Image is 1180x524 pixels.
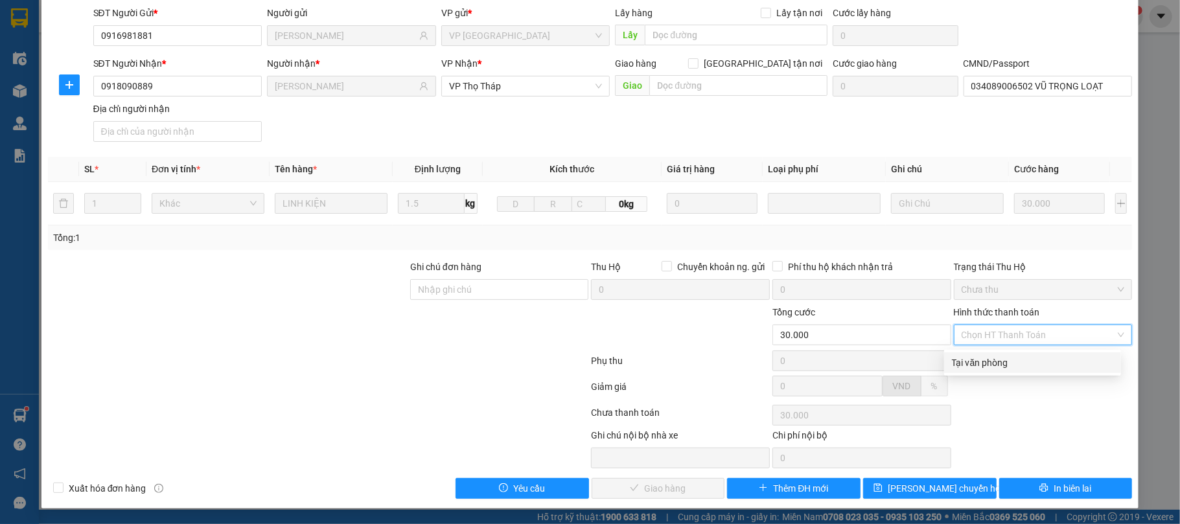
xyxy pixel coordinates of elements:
span: Cước hàng [1014,164,1059,174]
div: Chi phí nội bộ [772,428,951,448]
input: Cước lấy hàng [833,25,958,46]
input: Ghi chú đơn hàng [410,279,589,300]
div: SĐT Người Nhận [93,56,262,71]
th: Ghi chú [886,157,1009,182]
button: exclamation-circleYêu cầu [456,478,589,499]
div: Tổng: 1 [53,231,456,245]
span: exclamation-circle [499,483,508,494]
div: Tại văn phòng [952,356,1113,370]
input: Tên người nhận [275,79,417,93]
input: 0 [667,193,758,214]
span: [PERSON_NAME] chuyển hoàn [888,481,1011,496]
input: VD: Bàn, Ghế [275,193,388,214]
span: Xuất hóa đơn hàng [64,481,152,496]
button: plusThêm ĐH mới [727,478,861,499]
div: Người gửi [267,6,436,20]
label: Cước lấy hàng [833,8,891,18]
div: Người nhận [267,56,436,71]
span: VP Ninh Bình [449,26,603,45]
span: plus [759,483,768,494]
span: Đơn vị tính [152,164,200,174]
span: user [419,82,428,91]
input: Dọc đường [649,75,827,96]
button: plus [1115,193,1128,214]
div: Địa chỉ người nhận [93,102,262,116]
button: checkGiao hàng [592,478,725,499]
b: GỬI : VP Thọ Tháp [16,94,163,115]
th: Loại phụ phí [763,157,886,182]
input: Dọc đường [645,25,827,45]
div: Chưa thanh toán [590,405,771,428]
span: Khác [159,194,257,213]
span: Kích thước [550,164,594,174]
span: VND [893,381,911,391]
div: Phụ thu [590,354,771,376]
button: save[PERSON_NAME] chuyển hoàn [863,478,997,499]
div: VP gửi [441,6,610,20]
input: Ghi Chú [891,193,1004,214]
input: C [572,196,606,212]
input: D [497,196,535,212]
button: plus [59,74,80,95]
span: Lấy tận nơi [771,6,827,20]
span: % [931,381,938,391]
span: Định lượng [415,164,461,174]
span: Phí thu hộ khách nhận trả [783,260,898,274]
span: [GEOGRAPHIC_DATA] tận nơi [699,56,827,71]
button: printerIn biên lai [999,478,1133,499]
span: Giao [615,75,649,96]
label: Hình thức thanh toán [954,307,1040,317]
input: 0 [1014,193,1105,214]
label: Ghi chú đơn hàng [410,262,481,272]
span: In biên lai [1054,481,1091,496]
input: Địa chỉ của người nhận [93,121,262,142]
span: user [419,31,428,40]
div: Giảm giá [590,380,771,402]
span: SL [84,164,95,174]
span: Chuyển khoản ng. gửi [672,260,770,274]
li: Hotline: 19001155 [121,48,542,64]
span: save [873,483,883,494]
button: delete [53,193,74,214]
span: VP Nhận [441,58,478,69]
span: kg [465,193,478,214]
span: Thêm ĐH mới [773,481,828,496]
span: plus [60,80,79,90]
span: Lấy [615,25,645,45]
span: Yêu cầu [513,481,545,496]
div: Trạng thái Thu Hộ [954,260,1133,274]
span: info-circle [154,484,163,493]
li: Số 10 ngõ 15 Ngọc Hồi, Q.[PERSON_NAME], [GEOGRAPHIC_DATA] [121,32,542,48]
span: Tên hàng [275,164,317,174]
span: 0kg [606,196,647,212]
span: VP Thọ Tháp [449,76,603,96]
input: Tên người gửi [275,28,417,43]
span: Tổng cước [772,307,815,317]
div: Ghi chú nội bộ nhà xe [591,428,770,448]
span: Thu Hộ [591,262,621,272]
div: SĐT Người Gửi [93,6,262,20]
div: CMND/Passport [964,56,1133,71]
span: Lấy hàng [615,8,653,18]
label: Cước giao hàng [833,58,897,69]
span: Giá trị hàng [667,164,715,174]
input: Cước giao hàng [833,76,958,97]
input: R [534,196,572,212]
span: Giao hàng [615,58,656,69]
span: printer [1039,483,1048,494]
span: Chưa thu [962,280,1125,299]
img: logo.jpg [16,16,81,81]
